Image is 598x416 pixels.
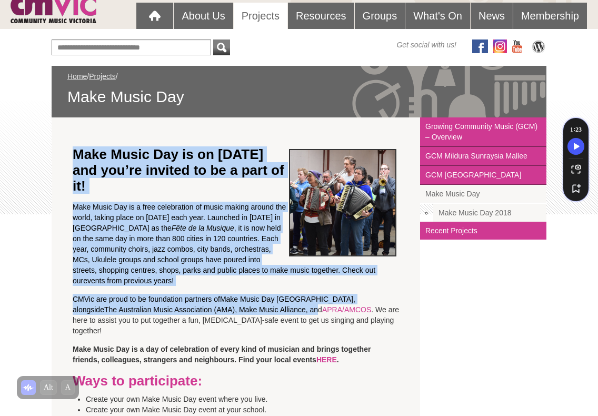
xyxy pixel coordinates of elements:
[420,222,546,240] a: Recent Projects
[355,3,405,29] a: Groups
[420,147,546,166] a: GCM Mildura Sunraysia Mallee
[531,39,546,53] img: CMVic Blog
[174,3,233,29] a: About Us
[420,185,546,204] a: Make Music Day
[67,71,531,107] div: / /
[433,204,546,222] a: Make Music Day 2018
[420,117,546,147] a: Growing Community Music (GCM) – Overview
[73,202,399,286] p: Make Music Day is a free celebration of music making around the world, taking place on [DATE] eac...
[73,373,202,389] span: Ways to participate:
[239,305,306,314] a: Make Music Alliance
[220,295,353,303] a: Make Music Day [GEOGRAPHIC_DATA]
[73,345,371,364] strong: Make Music Day is a day of celebration of every kind of musician and brings together friends, col...
[396,39,456,50] span: Get social with us!
[67,87,531,107] span: Make Music Day
[316,355,337,364] a: HERE
[238,355,339,364] strong: Find your local events .
[86,404,412,415] li: Create your own Make Music Day event at your school.
[67,72,87,81] a: Home
[322,305,371,314] a: APRA/AMCOS
[86,394,412,404] li: Create your own Make Music Day event where you live.
[172,224,234,232] em: Fête de la Musique
[104,305,237,314] a: The Australian Music Association (AMA),
[73,146,399,194] h2: Make Music Day is on [DATE] and you’re invited to be a part of it!
[288,3,354,29] a: Resources
[513,3,587,29] a: Membership
[234,3,287,29] a: Projects
[405,3,470,29] a: What's On
[89,72,116,81] a: Projects
[73,294,399,336] p: CMVic are proud to be foundation partners of , alongside , and . We are here to assist you to put...
[471,3,513,29] a: News
[420,166,546,185] a: GCM [GEOGRAPHIC_DATA]
[83,276,172,285] a: events from previous years
[493,39,507,53] img: icon-instagram.png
